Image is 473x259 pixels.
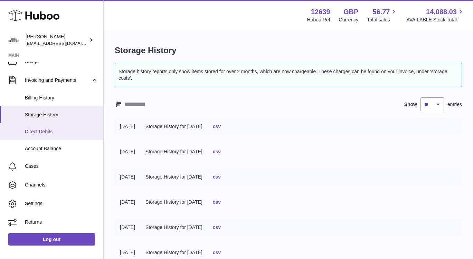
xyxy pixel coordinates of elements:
span: Total sales [367,17,398,23]
strong: 12639 [311,7,330,17]
td: Storage History for [DATE] [140,143,208,160]
a: csv [213,124,221,129]
a: Log out [8,233,95,246]
strong: GBP [343,7,358,17]
span: Returns [25,219,98,226]
p: Storage history reports only show items stored for over 2 months, which are now chargeable. These... [119,67,458,83]
a: csv [213,199,221,205]
span: [EMAIL_ADDRESS][DOMAIN_NAME] [26,40,102,46]
td: Storage History for [DATE] [140,118,208,135]
td: [DATE] [115,143,140,160]
span: 56.77 [372,7,390,17]
span: entries [447,101,462,108]
span: 14,088.03 [426,7,457,17]
a: 14,088.03 AVAILABLE Stock Total [406,7,465,23]
td: Storage History for [DATE] [140,194,208,211]
td: [DATE] [115,169,140,185]
td: [DATE] [115,194,140,211]
span: Billing History [25,95,98,101]
span: Cases [25,163,98,170]
h1: Storage History [115,45,462,56]
a: csv [213,224,221,230]
span: Account Balance [25,145,98,152]
span: AVAILABLE Stock Total [406,17,465,23]
td: [DATE] [115,219,140,236]
a: csv [213,250,221,255]
td: [DATE] [115,118,140,135]
a: csv [213,149,221,154]
a: 56.77 Total sales [367,7,398,23]
span: Channels [25,182,98,188]
td: Storage History for [DATE] [140,169,208,185]
span: Settings [25,200,98,207]
span: Direct Debits [25,128,98,135]
div: Huboo Ref [307,17,330,23]
span: Invoicing and Payments [25,77,91,84]
label: Show [404,101,417,108]
div: Currency [339,17,359,23]
div: [PERSON_NAME] [26,33,88,47]
td: Storage History for [DATE] [140,219,208,236]
a: csv [213,174,221,180]
img: admin@skinchoice.com [8,35,19,45]
span: Storage History [25,112,98,118]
